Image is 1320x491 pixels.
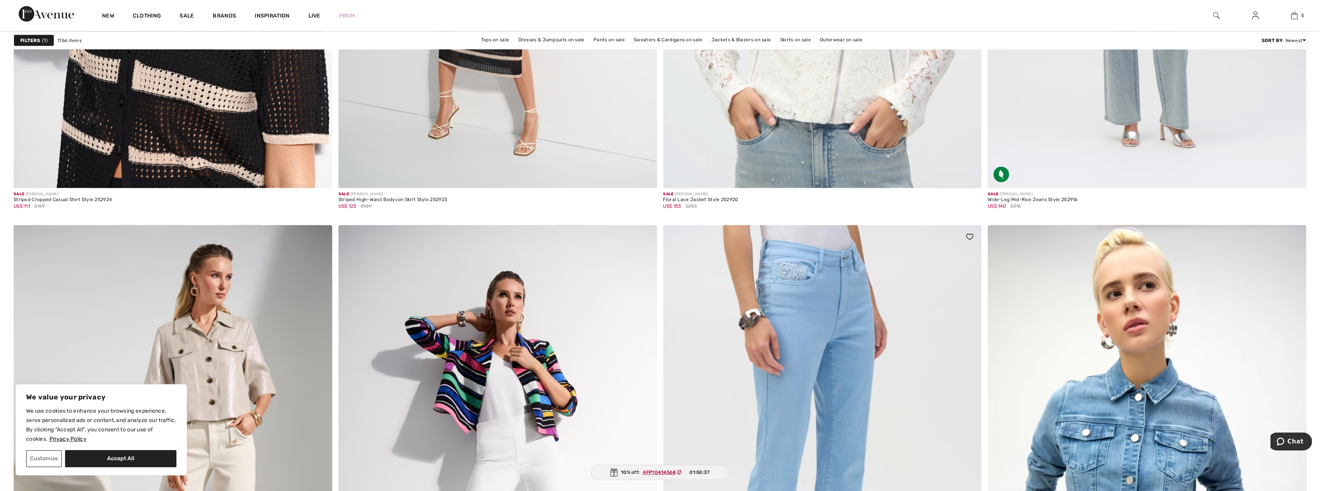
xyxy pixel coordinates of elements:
[988,191,1078,197] div: [PERSON_NAME]
[19,6,74,22] img: 1ère Avenue
[689,469,710,476] span: 01:50:37
[1246,11,1265,21] a: Sign In
[338,191,448,197] div: [PERSON_NAME]
[16,384,187,475] div: We value your privacy
[1275,11,1313,20] a: 5
[966,234,973,240] img: heart_black_full.svg
[133,12,161,21] a: Clothing
[26,392,176,402] p: We value your privacy
[630,34,706,44] a: Sweaters & Cardigans on sale
[776,34,815,44] a: Skirts on sale
[255,12,289,21] span: Inspiration
[663,203,681,209] span: US$ 153
[988,192,998,196] span: Sale
[590,34,629,44] a: Pants on sale
[663,197,738,203] div: Floral Lace Jacket Style 252920
[14,203,30,209] span: US$ 111
[610,468,618,477] img: Gift.svg
[213,12,236,21] a: Brands
[708,34,775,44] a: Jackets & Blazers on sale
[180,12,194,21] a: Sale
[686,203,697,210] span: $255
[663,191,738,197] div: [PERSON_NAME]
[1011,203,1021,210] span: $215
[1252,11,1259,20] img: My Info
[26,406,176,444] p: We use cookies to enhance your browsing experience, serve personalized ads or content, and analyz...
[65,450,176,467] button: Accept All
[102,12,114,21] a: New
[663,192,674,196] span: Sale
[994,167,1009,182] img: Sustainable Fabric
[49,435,87,443] a: Privacy Policy
[338,192,349,196] span: Sale
[515,34,589,44] a: Dresses & Jumpsuits on sale
[34,203,45,210] span: $159
[361,203,372,210] span: $189
[477,34,513,44] a: Tops on sale
[1291,11,1298,20] img: My Bag
[988,203,1006,209] span: US$ 140
[643,470,676,475] ins: AFP10414568
[339,12,355,20] a: Prom
[42,37,48,44] span: 1
[1262,37,1283,43] strong: Sort By
[14,197,112,203] div: Striped Cropped Casual Shirt Style 252924
[20,37,40,44] strong: Filters
[1262,37,1306,44] div: : Newest
[14,192,24,196] span: Sale
[308,12,321,20] a: Live
[338,197,448,203] div: Striped High-Waist Bodycon Skirt Style 252923
[988,197,1078,203] div: Wide-Leg Mid-Rise Jeans Style 252916
[1213,11,1220,20] img: search the website
[26,450,62,467] button: Customize
[1302,12,1304,19] span: 5
[14,191,112,197] div: [PERSON_NAME]
[1271,433,1312,452] iframe: Opens a widget where you can chat to one of our agents
[816,34,866,44] a: Outerwear on sale
[591,465,729,480] div: 10% off:
[57,37,82,44] span: 1766 items
[338,203,356,209] span: US$ 123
